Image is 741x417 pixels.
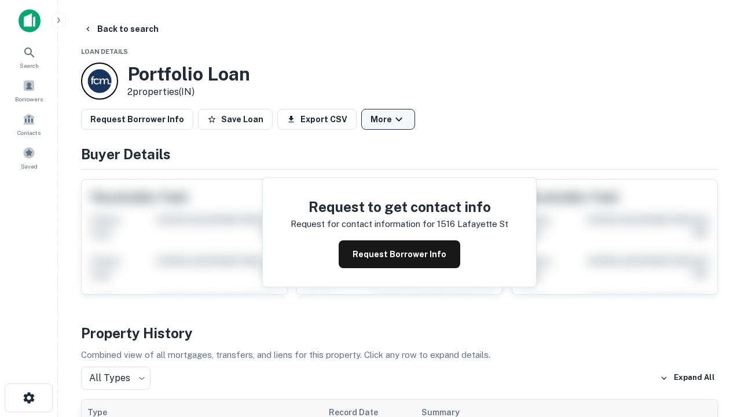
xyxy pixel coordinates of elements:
span: Borrowers [15,94,43,104]
button: Expand All [657,370,718,387]
button: Export CSV [277,109,357,130]
iframe: Chat Widget [683,287,741,343]
h3: Portfolio Loan [127,63,250,85]
span: Saved [21,162,38,171]
span: Loan Details [81,48,128,55]
p: 1516 lafayette st [437,217,508,231]
div: All Types [81,367,151,390]
p: 2 properties (IN) [127,85,250,99]
button: More [361,109,415,130]
span: Search [20,61,39,70]
a: Borrowers [3,75,54,106]
button: Save Loan [198,109,273,130]
a: Contacts [3,108,54,140]
a: Search [3,41,54,72]
button: Request Borrower Info [81,109,193,130]
button: Request Borrower Info [339,240,460,268]
a: Saved [3,142,54,173]
p: Combined view of all mortgages, transfers, and liens for this property. Click any row to expand d... [81,348,718,362]
h4: Buyer Details [81,144,718,164]
p: Request for contact information for [291,217,435,231]
h4: Property History [81,323,718,343]
img: capitalize-icon.png [19,9,41,32]
button: Back to search [79,19,163,39]
h4: Request to get contact info [291,196,508,217]
span: Contacts [17,128,41,137]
